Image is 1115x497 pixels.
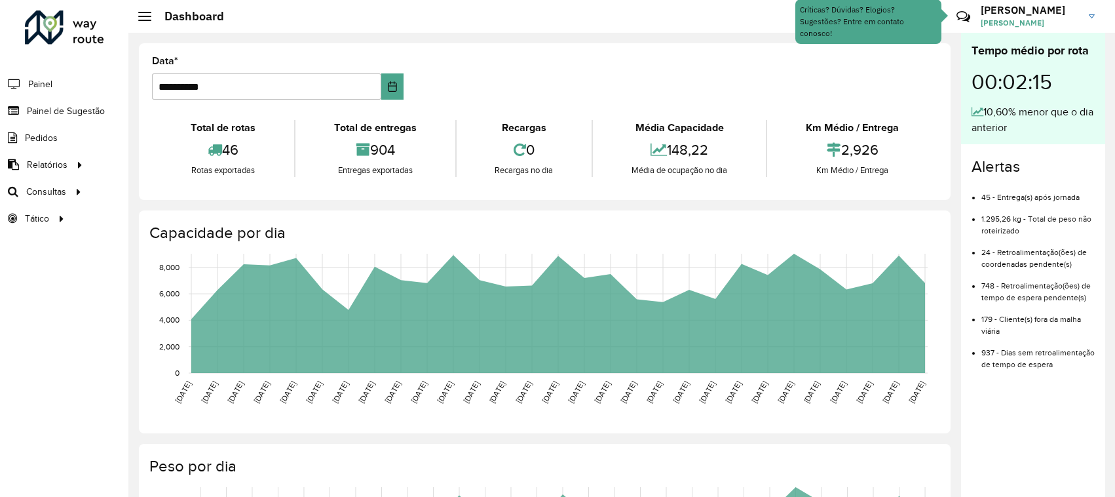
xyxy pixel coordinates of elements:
[770,136,934,164] div: 2,926
[304,380,323,405] text: [DATE]
[27,104,105,118] span: Painel de Sugestão
[776,380,795,405] text: [DATE]
[770,120,934,136] div: Km Médio / Entrega
[299,164,452,177] div: Entregas exportadas
[460,136,589,164] div: 0
[723,380,742,405] text: [DATE]
[356,380,375,405] text: [DATE]
[802,380,821,405] text: [DATE]
[972,42,1095,60] div: Tempo médio por rota
[159,316,180,325] text: 4,000
[155,120,291,136] div: Total de rotas
[225,380,244,405] text: [DATE]
[26,185,66,199] span: Consultas
[981,203,1095,237] li: 1.295,26 kg - Total de peso não roteirizado
[409,380,428,405] text: [DATE]
[880,380,899,405] text: [DATE]
[155,164,291,177] div: Rotas exportadas
[159,289,180,298] text: 6,000
[278,380,297,405] text: [DATE]
[981,270,1095,304] li: 748 - Retroalimentação(ões) de tempo de espera pendente(s)
[592,380,611,405] text: [DATE]
[596,120,763,136] div: Média Capacidade
[299,120,452,136] div: Total de entregas
[981,304,1095,337] li: 179 - Cliente(s) fora da malha viária
[770,164,934,177] div: Km Médio / Entrega
[671,380,690,405] text: [DATE]
[828,380,847,405] text: [DATE]
[435,380,454,405] text: [DATE]
[972,104,1095,136] div: 10,60% menor que o dia anterior
[645,380,664,405] text: [DATE]
[159,342,180,351] text: 2,000
[566,380,585,405] text: [DATE]
[252,380,271,405] text: [DATE]
[155,136,291,164] div: 46
[149,224,937,243] h4: Capacidade por dia
[907,380,926,405] text: [DATE]
[981,182,1095,203] li: 45 - Entrega(s) após jornada
[596,136,763,164] div: 148,22
[25,131,58,145] span: Pedidos
[487,380,506,405] text: [DATE]
[460,120,589,136] div: Recargas
[199,380,218,405] text: [DATE]
[173,380,192,405] text: [DATE]
[981,17,1079,29] span: [PERSON_NAME]
[28,77,52,91] span: Painel
[299,136,452,164] div: 904
[749,380,768,405] text: [DATE]
[972,60,1095,104] div: 00:02:15
[854,380,873,405] text: [DATE]
[981,337,1095,370] li: 937 - Dias sem retroalimentação de tempo de espera
[151,9,224,24] h2: Dashboard
[27,158,67,172] span: Relatórios
[540,380,559,405] text: [DATE]
[949,3,977,31] a: Contato Rápido
[514,380,533,405] text: [DATE]
[618,380,637,405] text: [DATE]
[972,157,1095,176] h4: Alertas
[697,380,716,405] text: [DATE]
[159,263,180,271] text: 8,000
[149,457,937,476] h4: Peso por dia
[175,368,180,377] text: 0
[383,380,402,405] text: [DATE]
[330,380,349,405] text: [DATE]
[461,380,480,405] text: [DATE]
[381,73,404,100] button: Choose Date
[152,53,178,69] label: Data
[460,164,589,177] div: Recargas no dia
[981,4,1079,16] h3: [PERSON_NAME]
[25,212,49,226] span: Tático
[596,164,763,177] div: Média de ocupação no dia
[981,237,1095,270] li: 24 - Retroalimentação(ões) de coordenadas pendente(s)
